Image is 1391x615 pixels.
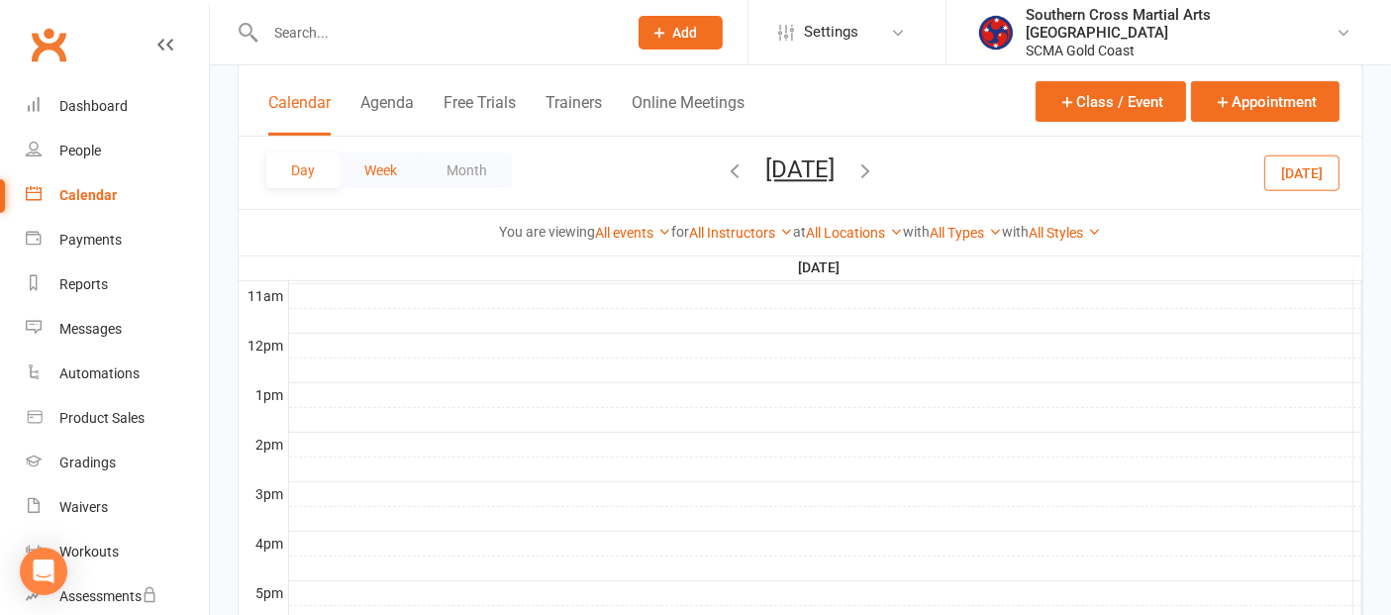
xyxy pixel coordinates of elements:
[24,20,73,69] a: Clubworx
[340,153,422,188] button: Week
[766,155,836,183] button: [DATE]
[931,225,1003,241] a: All Types
[239,481,288,506] th: 3pm
[266,153,340,188] button: Day
[26,530,209,574] a: Workouts
[239,531,288,556] th: 4pm
[239,432,288,457] th: 2pm
[239,333,288,358] th: 12pm
[596,225,672,241] a: All events
[1026,42,1336,59] div: SCMA Gold Coast
[59,410,145,426] div: Product Sales
[26,352,209,396] a: Automations
[422,153,512,188] button: Month
[20,548,67,595] div: Open Intercom Messenger
[59,276,108,292] div: Reports
[59,232,122,248] div: Payments
[26,173,209,218] a: Calendar
[1026,6,1336,42] div: Southern Cross Martial Arts [GEOGRAPHIC_DATA]
[360,93,414,136] button: Agenda
[1264,154,1340,190] button: [DATE]
[26,218,209,262] a: Payments
[59,187,117,203] div: Calendar
[804,10,858,54] span: Settings
[807,225,904,241] a: All Locations
[26,262,209,307] a: Reports
[26,441,209,485] a: Gradings
[690,225,794,241] a: All Instructors
[59,321,122,337] div: Messages
[672,224,690,240] strong: for
[59,499,108,515] div: Waivers
[259,19,613,47] input: Search...
[288,256,1353,280] th: [DATE]
[59,455,116,470] div: Gradings
[26,396,209,441] a: Product Sales
[673,25,698,41] span: Add
[59,544,119,560] div: Workouts
[976,13,1016,52] img: thumb_image1620786302.png
[59,588,157,604] div: Assessments
[26,307,209,352] a: Messages
[239,580,288,605] th: 5pm
[1191,81,1340,122] button: Appointment
[1030,225,1102,241] a: All Styles
[268,93,331,136] button: Calendar
[59,365,140,381] div: Automations
[1003,224,1030,240] strong: with
[239,382,288,407] th: 1pm
[639,16,723,50] button: Add
[26,84,209,129] a: Dashboard
[546,93,602,136] button: Trainers
[632,93,745,136] button: Online Meetings
[904,224,931,240] strong: with
[59,143,101,158] div: People
[26,129,209,173] a: People
[444,93,516,136] button: Free Trials
[239,283,288,308] th: 11am
[500,224,596,240] strong: You are viewing
[59,98,128,114] div: Dashboard
[794,224,807,240] strong: at
[26,485,209,530] a: Waivers
[1036,81,1186,122] button: Class / Event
